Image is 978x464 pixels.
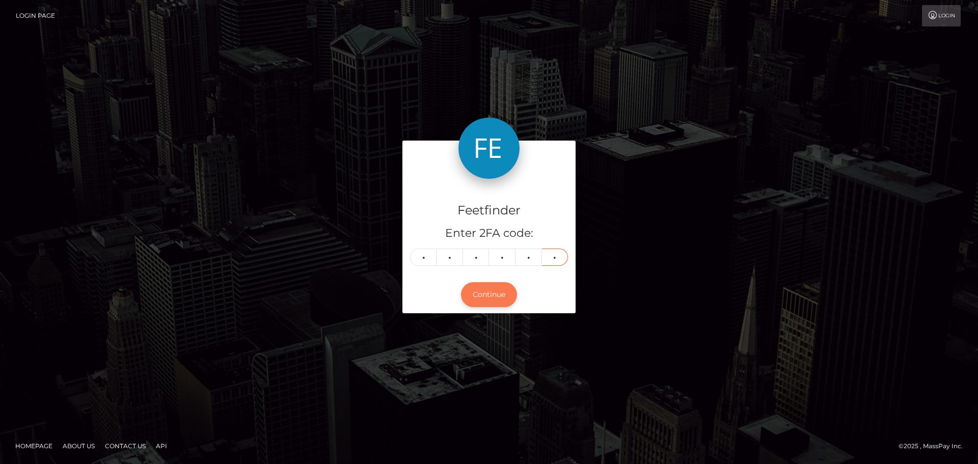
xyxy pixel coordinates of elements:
[410,226,568,241] h5: Enter 2FA code:
[458,118,520,179] img: Feetfinder
[16,5,55,26] a: Login Page
[101,438,150,454] a: Contact Us
[922,5,961,26] a: Login
[410,202,568,220] h4: Feetfinder
[11,438,57,454] a: Homepage
[152,438,171,454] a: API
[899,441,970,452] div: © 2025 , MassPay Inc.
[461,282,517,307] button: Continue
[59,438,99,454] a: About Us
